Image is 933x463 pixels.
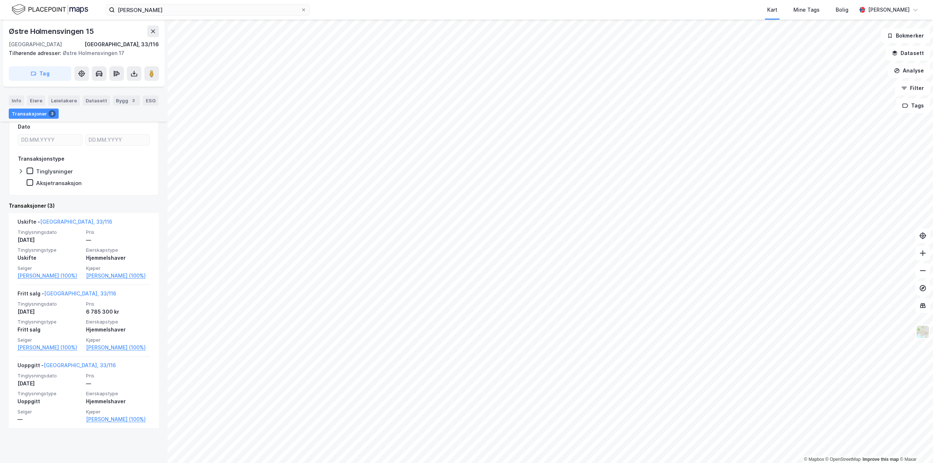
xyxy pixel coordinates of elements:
[9,25,95,37] div: Østre Holmensvingen 15
[85,40,159,49] div: [GEOGRAPHIC_DATA], 33/116
[9,66,71,81] button: Tag
[86,397,150,406] div: Hjemmelshaver
[886,46,930,60] button: Datasett
[804,457,824,462] a: Mapbox
[17,373,82,379] span: Tinglysningsdato
[17,397,82,406] div: Uoppgitt
[863,457,899,462] a: Improve this map
[9,50,63,56] span: Tilhørende adresser:
[115,4,301,15] input: Søk på adresse, matrikkel, gårdeiere, leietakere eller personer
[17,289,116,301] div: Fritt salg -
[895,81,930,95] button: Filter
[9,49,153,58] div: Østre Holmensvingen 17
[897,428,933,463] div: Kontrollprogram for chat
[836,5,848,14] div: Bolig
[86,409,150,415] span: Kjøper
[17,265,82,271] span: Selger
[17,361,116,373] div: Uoppgitt -
[9,40,62,49] div: [GEOGRAPHIC_DATA]
[86,307,150,316] div: 6 785 300 kr
[17,217,112,229] div: Uskifte -
[17,379,82,388] div: [DATE]
[17,301,82,307] span: Tinglysningsdato
[86,325,150,334] div: Hjemmelshaver
[86,265,150,271] span: Kjøper
[18,134,82,145] input: DD.MM.YYYY
[888,63,930,78] button: Analyse
[17,319,82,325] span: Tinglysningstype
[40,219,112,225] a: [GEOGRAPHIC_DATA], 33/116
[86,247,150,253] span: Eierskapstype
[113,95,140,106] div: Bygg
[17,271,82,280] a: [PERSON_NAME] (100%)
[868,5,910,14] div: [PERSON_NAME]
[17,236,82,244] div: [DATE]
[86,134,149,145] input: DD.MM.YYYY
[17,307,82,316] div: [DATE]
[9,109,59,119] div: Transaksjoner
[17,325,82,334] div: Fritt salg
[48,110,56,117] div: 3
[83,95,110,106] div: Datasett
[17,254,82,262] div: Uskifte
[86,343,150,352] a: [PERSON_NAME] (100%)
[86,301,150,307] span: Pris
[916,325,930,339] img: Z
[825,457,861,462] a: OpenStreetMap
[9,95,24,106] div: Info
[17,229,82,235] span: Tinglysningsdato
[17,409,82,415] span: Selger
[17,391,82,397] span: Tinglysningstype
[896,98,930,113] button: Tags
[18,154,65,163] div: Transaksjonstype
[86,337,150,343] span: Kjøper
[18,122,30,131] div: Dato
[17,337,82,343] span: Selger
[897,428,933,463] iframe: Chat Widget
[12,3,88,16] img: logo.f888ab2527a4732fd821a326f86c7f29.svg
[86,229,150,235] span: Pris
[793,5,820,14] div: Mine Tags
[86,379,150,388] div: —
[86,271,150,280] a: [PERSON_NAME] (100%)
[143,95,159,106] div: ESG
[86,236,150,244] div: —
[86,415,150,424] a: [PERSON_NAME] (100%)
[17,415,82,424] div: —
[86,254,150,262] div: Hjemmelshaver
[881,28,930,43] button: Bokmerker
[130,97,137,104] div: 3
[36,180,82,187] div: Aksjetransaksjon
[86,319,150,325] span: Eierskapstype
[86,373,150,379] span: Pris
[36,168,73,175] div: Tinglysninger
[17,247,82,253] span: Tinglysningstype
[48,95,80,106] div: Leietakere
[9,201,159,210] div: Transaksjoner (3)
[44,290,116,297] a: [GEOGRAPHIC_DATA], 33/116
[27,95,45,106] div: Eiere
[767,5,777,14] div: Kart
[17,343,82,352] a: [PERSON_NAME] (100%)
[44,362,116,368] a: [GEOGRAPHIC_DATA], 33/116
[86,391,150,397] span: Eierskapstype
